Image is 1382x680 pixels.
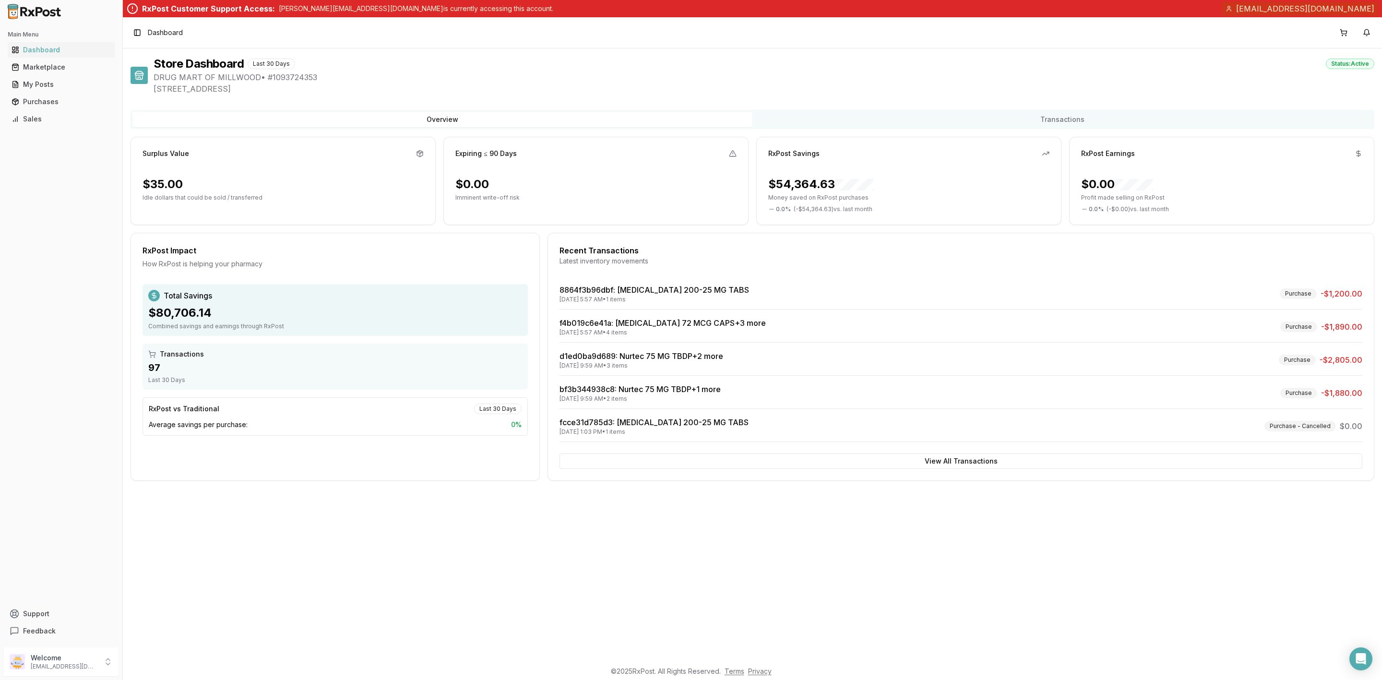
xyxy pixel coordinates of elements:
[12,114,111,124] div: Sales
[560,362,723,370] div: [DATE] 9:59 AM • 3 items
[1279,355,1316,365] div: Purchase
[12,45,111,55] div: Dashboard
[776,205,791,213] span: 0.0 %
[154,72,1374,83] span: DRUG MART OF MILLWOOD • # 1093724353
[725,667,744,675] a: Terms
[768,194,1049,202] p: Money saved on RxPost purchases
[4,4,65,19] img: RxPost Logo
[132,112,752,127] button: Overview
[560,245,1362,256] div: Recent Transactions
[148,376,522,384] div: Last 30 Days
[31,663,97,670] p: [EMAIL_ADDRESS][DOMAIN_NAME]
[1321,321,1362,333] span: -$1,890.00
[1089,205,1104,213] span: 0.0 %
[143,194,424,202] p: Idle dollars that could be sold / transferred
[1236,3,1374,14] span: [EMAIL_ADDRESS][DOMAIN_NAME]
[149,420,248,429] span: Average savings per purchase:
[148,28,183,37] nav: breadcrumb
[560,285,749,295] a: 8864f3b96dbf: [MEDICAL_DATA] 200-25 MG TABS
[160,349,204,359] span: Transactions
[4,77,119,92] button: My Posts
[4,42,119,58] button: Dashboard
[154,83,1374,95] span: [STREET_ADDRESS]
[560,428,749,436] div: [DATE] 1:03 PM • 1 items
[142,3,275,14] div: RxPost Customer Support Access:
[143,259,528,269] div: How RxPost is helping your pharmacy
[560,453,1362,469] button: View All Transactions
[279,4,553,13] p: [PERSON_NAME][EMAIL_ADDRESS][DOMAIN_NAME] is currently accessing this account.
[23,626,56,636] span: Feedback
[4,111,119,127] button: Sales
[8,110,115,128] a: Sales
[4,60,119,75] button: Marketplace
[12,80,111,89] div: My Posts
[1280,288,1317,299] div: Purchase
[560,384,721,394] a: bf3b344938c8: Nurtec 75 MG TBDP+1 more
[1081,194,1362,202] p: Profit made selling on RxPost
[560,296,749,303] div: [DATE] 5:57 AM • 1 items
[560,395,721,403] div: [DATE] 9:59 AM • 2 items
[560,318,766,328] a: f4b019c6e41a: [MEDICAL_DATA] 72 MCG CAPS+3 more
[8,41,115,59] a: Dashboard
[1264,421,1336,431] div: Purchase - Cancelled
[455,149,517,158] div: Expiring ≤ 90 Days
[31,653,97,663] p: Welcome
[1340,420,1362,432] span: $0.00
[148,361,522,374] div: 97
[148,28,183,37] span: Dashboard
[12,97,111,107] div: Purchases
[560,418,749,427] a: fcce31d785d3: [MEDICAL_DATA] 200-25 MG TABS
[455,177,489,192] div: $0.00
[1081,149,1135,158] div: RxPost Earnings
[511,420,522,429] span: 0 %
[768,149,820,158] div: RxPost Savings
[455,194,737,202] p: Imminent write-off risk
[560,351,723,361] a: d1ed0ba9d689: Nurtec 75 MG TBDP+2 more
[8,76,115,93] a: My Posts
[143,149,189,158] div: Surplus Value
[143,177,183,192] div: $35.00
[148,322,522,330] div: Combined savings and earnings through RxPost
[474,404,522,414] div: Last 30 Days
[1081,177,1153,192] div: $0.00
[143,245,528,256] div: RxPost Impact
[10,654,25,669] img: User avatar
[149,404,219,414] div: RxPost vs Traditional
[560,256,1362,266] div: Latest inventory movements
[8,93,115,110] a: Purchases
[1107,205,1169,213] span: ( - $0.00 ) vs. last month
[1349,647,1372,670] div: Open Intercom Messenger
[164,290,212,301] span: Total Savings
[4,94,119,109] button: Purchases
[4,622,119,640] button: Feedback
[12,62,111,72] div: Marketplace
[1326,59,1374,69] div: Status: Active
[1320,354,1362,366] span: -$2,805.00
[8,31,115,38] h2: Main Menu
[794,205,872,213] span: ( - $54,364.63 ) vs. last month
[1280,322,1317,332] div: Purchase
[1280,388,1317,398] div: Purchase
[768,177,873,192] div: $54,364.63
[4,605,119,622] button: Support
[8,59,115,76] a: Marketplace
[748,667,772,675] a: Privacy
[148,305,522,321] div: $80,706.14
[1321,288,1362,299] span: -$1,200.00
[1321,387,1362,399] span: -$1,880.00
[560,329,766,336] div: [DATE] 5:57 AM • 4 items
[752,112,1372,127] button: Transactions
[154,56,244,72] h1: Store Dashboard
[248,59,295,69] div: Last 30 Days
